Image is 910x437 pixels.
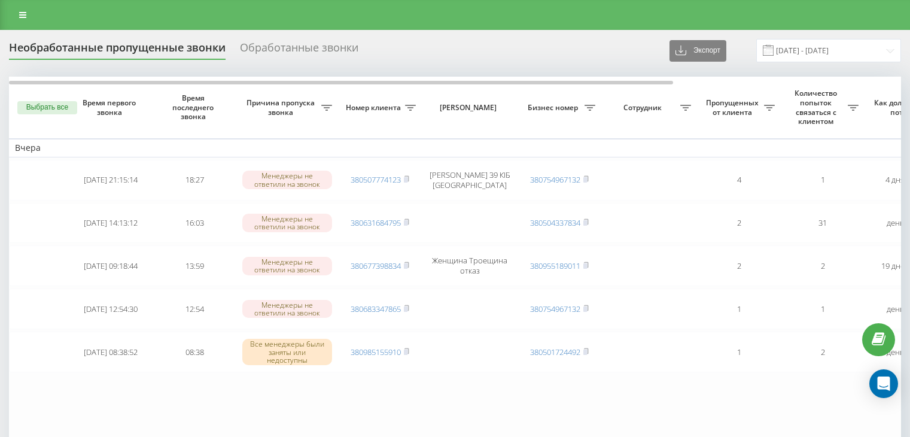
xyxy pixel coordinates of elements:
[607,103,680,113] span: Сотрудник
[351,304,401,314] a: 380683347865
[781,203,865,244] td: 31
[69,332,153,372] td: [DATE] 08:38:52
[697,160,781,201] td: 4
[242,339,332,365] div: Все менеджеры были заняты или недоступны
[242,98,321,117] span: Причина пропуска звонка
[69,245,153,286] td: [DATE] 09:18:44
[697,289,781,329] td: 1
[344,103,405,113] span: Номер клиента
[669,40,726,62] button: Экспорт
[781,289,865,329] td: 1
[242,257,332,275] div: Менеджеры не ответили на звонок
[153,289,236,329] td: 12:54
[697,203,781,244] td: 2
[69,289,153,329] td: [DATE] 12:54:30
[422,245,518,286] td: Женщина Троещина отказ
[69,160,153,201] td: [DATE] 21:15:14
[530,217,580,228] a: 380504337834
[351,174,401,185] a: 380507774123
[869,369,898,398] div: Open Intercom Messenger
[703,98,764,117] span: Пропущенных от клиента
[530,174,580,185] a: 380754967132
[69,203,153,244] td: [DATE] 14:13:12
[351,217,401,228] a: 380631684795
[781,245,865,286] td: 2
[351,347,401,357] a: 380985155910
[153,160,236,201] td: 18:27
[153,245,236,286] td: 13:59
[697,332,781,372] td: 1
[351,260,401,271] a: 380677398834
[524,103,585,113] span: Бизнес номер
[242,214,332,232] div: Менеджеры не ответили на звонок
[78,98,143,117] span: Время первого звонка
[17,101,77,114] button: Выбрать все
[153,332,236,372] td: 08:38
[242,300,332,318] div: Менеджеры не ответили на звонок
[530,304,580,314] a: 380754967132
[9,41,226,60] div: Необработанные пропущенные звонки
[432,103,507,113] span: [PERSON_NAME]
[697,245,781,286] td: 2
[153,203,236,244] td: 16:03
[162,93,227,122] span: Время последнего звонка
[422,160,518,201] td: [PERSON_NAME] 39 КІБ [GEOGRAPHIC_DATA]
[781,332,865,372] td: 2
[242,171,332,189] div: Менеджеры не ответили на звонок
[240,41,358,60] div: Обработанные звонки
[781,160,865,201] td: 1
[530,347,580,357] a: 380501724492
[530,260,580,271] a: 380955189011
[787,89,848,126] span: Количество попыток связаться с клиентом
